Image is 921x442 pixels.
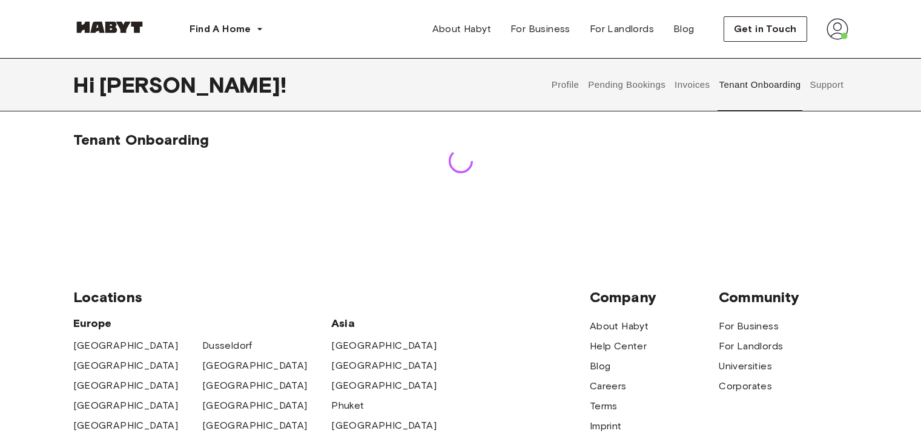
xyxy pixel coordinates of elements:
button: Find A Home [180,17,273,41]
a: Imprint [590,419,622,434]
span: For Landlords [590,22,654,36]
a: [GEOGRAPHIC_DATA] [202,398,308,413]
span: Company [590,288,719,306]
span: Community [719,288,848,306]
a: [GEOGRAPHIC_DATA] [73,358,179,373]
button: Support [808,58,845,111]
a: [GEOGRAPHIC_DATA] [73,398,179,413]
a: Corporates [719,379,772,394]
a: [GEOGRAPHIC_DATA] [202,418,308,433]
span: Europe [73,316,332,331]
button: Tenant Onboarding [718,58,802,111]
a: Dusseldorf [202,338,253,353]
span: Tenant Onboarding [73,131,210,148]
a: [GEOGRAPHIC_DATA] [73,378,179,393]
a: [GEOGRAPHIC_DATA] [202,358,308,373]
button: Invoices [673,58,711,111]
span: Get in Touch [734,22,797,36]
a: For Business [719,319,779,334]
a: Blog [590,359,611,374]
button: Get in Touch [724,16,807,42]
div: user profile tabs [547,58,848,111]
a: For Landlords [719,339,783,354]
img: Habyt [73,21,146,33]
span: About Habyt [432,22,491,36]
a: [GEOGRAPHIC_DATA] [73,418,179,433]
a: Blog [664,17,704,41]
button: Pending Bookings [587,58,667,111]
a: Help Center [590,339,647,354]
a: About Habyt [423,17,501,41]
a: [GEOGRAPHIC_DATA] [331,338,437,353]
a: Terms [590,399,618,414]
a: Universities [719,359,772,374]
a: Phuket [331,398,364,413]
a: For Business [501,17,580,41]
span: Asia [331,316,460,331]
span: Blog [673,22,695,36]
a: [GEOGRAPHIC_DATA] [73,338,179,353]
a: [GEOGRAPHIC_DATA] [331,418,437,433]
a: Careers [590,379,627,394]
span: Find A Home [190,22,251,36]
a: For Landlords [580,17,664,41]
button: Profile [550,58,581,111]
span: [PERSON_NAME] ! [99,72,286,97]
span: Hi [73,72,99,97]
span: For Business [510,22,570,36]
a: [GEOGRAPHIC_DATA] [331,358,437,373]
a: About Habyt [590,319,649,334]
a: [GEOGRAPHIC_DATA] [331,378,437,393]
img: avatar [827,18,848,40]
span: Locations [73,288,590,306]
a: [GEOGRAPHIC_DATA] [202,378,308,393]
